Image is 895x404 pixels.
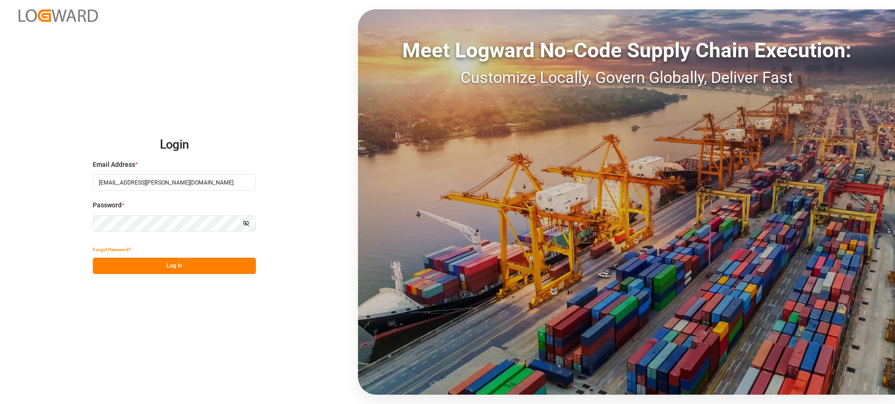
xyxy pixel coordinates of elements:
[93,258,256,274] button: Log In
[358,66,895,89] div: Customize Locally, Govern Globally, Deliver Fast
[93,200,122,210] span: Password
[19,9,98,22] img: Logward_new_orange.png
[93,174,256,191] input: Enter your email
[93,160,135,170] span: Email Address
[93,241,131,258] button: Forgot Password?
[93,130,256,160] h2: Login
[358,35,895,66] div: Meet Logward No-Code Supply Chain Execution:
